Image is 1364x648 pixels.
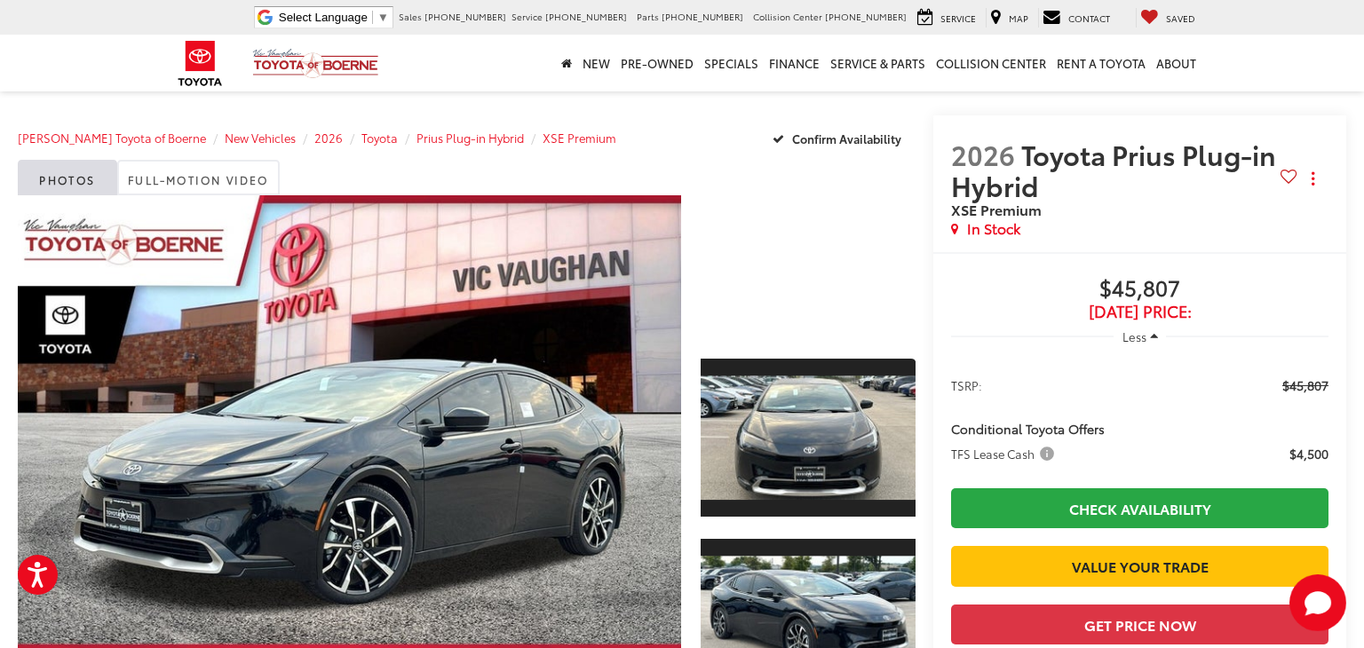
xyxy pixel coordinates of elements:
span: Sales [399,10,422,23]
span: Collision Center [753,10,822,23]
span: Saved [1166,12,1195,25]
span: Service [940,12,976,25]
a: Photos [18,160,117,195]
svg: Start Chat [1289,574,1346,631]
a: Value Your Trade [951,546,1328,586]
a: About [1151,35,1201,91]
a: Collision Center [931,35,1051,91]
img: 2026 Toyota Prius Plug-in Hybrid XSE Premium [698,376,917,500]
a: Select Language​ [279,11,389,24]
img: Toyota [167,35,234,92]
a: Pre-Owned [615,35,699,91]
button: TFS Lease Cash [951,445,1060,462]
span: dropdown dots [1312,171,1314,186]
span: [PHONE_NUMBER] [545,10,627,23]
img: Vic Vaughan Toyota of Boerne [252,48,379,79]
span: In Stock [967,218,1020,239]
a: Rent a Toyota [1051,35,1151,91]
a: Finance [764,35,825,91]
span: Confirm Availability [792,130,901,146]
div: View Full-Motion Video [701,195,916,338]
a: Full-Motion Video [117,160,280,195]
a: Expand Photo 1 [701,357,916,518]
a: Service & Parts: Opens in a new tab [825,35,931,91]
a: XSE Premium [543,130,616,146]
button: Toggle Chat Window [1289,574,1346,631]
a: My Saved Vehicles [1136,8,1200,28]
span: TFS Lease Cash [951,445,1058,462]
button: Actions [1297,163,1328,194]
span: $4,500 [1289,445,1328,462]
a: [PERSON_NAME] Toyota of Boerne [18,130,206,146]
span: $45,807 [951,276,1328,303]
span: [PHONE_NUMBER] [825,10,907,23]
span: Service [511,10,543,23]
button: Get Price Now [951,605,1328,644]
button: Confirm Availability [763,122,916,154]
a: Prius Plug-in Hybrid [416,130,524,146]
span: TSRP: [951,376,982,394]
span: $45,807 [1282,376,1328,394]
span: Contact [1068,12,1110,25]
a: Toyota [361,130,398,146]
a: Service [913,8,980,28]
span: [DATE] Price: [951,303,1328,320]
a: New [577,35,615,91]
span: ▼ [377,11,389,24]
span: Map [1009,12,1028,25]
span: [PHONE_NUMBER] [424,10,506,23]
a: Map [986,8,1033,28]
a: Home [556,35,577,91]
span: ​ [372,11,373,24]
span: Select Language [279,11,368,24]
a: 2026 [314,130,343,146]
span: Toyota Prius Plug-in Hybrid [951,135,1276,204]
span: Conditional Toyota Offers [951,420,1105,438]
span: 2026 [951,135,1015,173]
a: Contact [1038,8,1114,28]
span: Parts [637,10,659,23]
span: XSE Premium [951,199,1042,219]
a: Check Availability [951,488,1328,528]
span: [PHONE_NUMBER] [662,10,743,23]
a: New Vehicles [225,130,296,146]
a: Specials [699,35,764,91]
button: Less [1114,320,1167,352]
span: Less [1122,328,1146,344]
